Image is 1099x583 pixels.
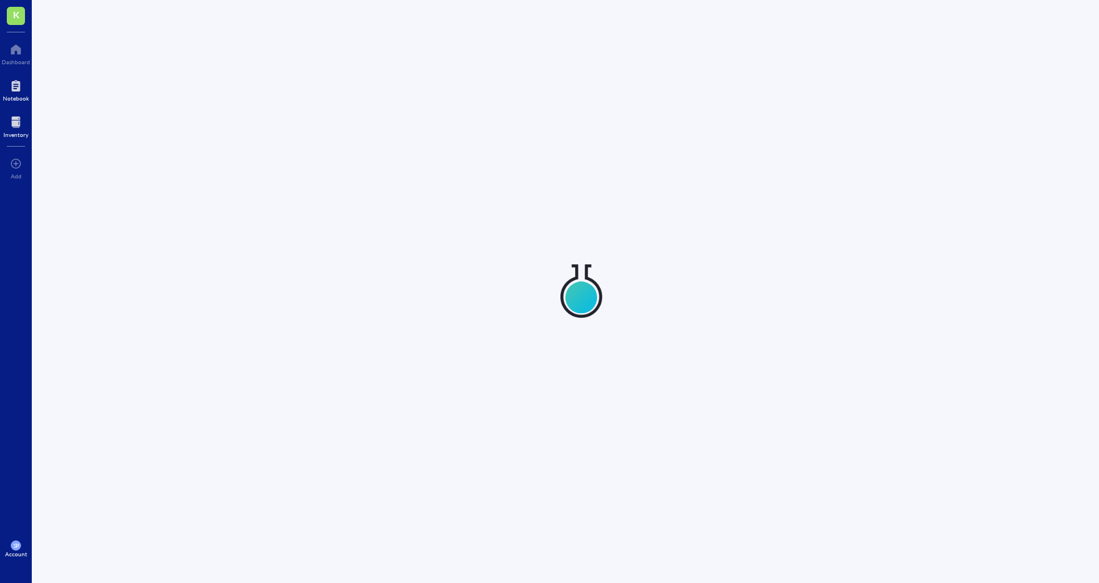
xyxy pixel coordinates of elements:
div: Notebook [3,95,29,102]
div: Inventory [3,131,28,138]
div: Add [11,173,22,180]
a: Notebook [3,77,29,102]
span: K [13,7,19,22]
span: SP [13,543,19,549]
a: Inventory [3,113,28,138]
div: Account [5,551,27,557]
div: Dashboard [2,59,30,65]
a: Dashboard [2,40,30,65]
